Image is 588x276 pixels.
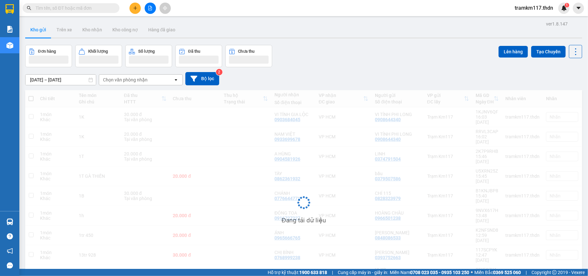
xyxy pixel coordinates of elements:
[552,270,557,275] span: copyright
[576,5,582,11] span: caret-down
[188,49,200,54] div: Đã thu
[36,5,112,12] input: Tìm tên, số ĐT hoặc mã đơn
[6,42,13,49] img: warehouse-icon
[185,72,219,85] button: Bộ lọc
[471,271,473,274] span: ⚪️
[526,269,527,276] span: |
[531,46,566,58] button: Tạo Chuyến
[332,269,333,276] span: |
[390,269,469,276] span: Miền Nam
[138,49,155,54] div: Số lượng
[282,216,326,225] div: Đang tải dữ liệu
[103,77,148,83] div: Chọn văn phòng nhận
[510,4,558,12] span: tramkm117.thdn
[499,46,528,58] button: Lên hàng
[6,26,13,33] img: solution-icon
[25,45,72,67] button: Đơn hàng
[493,270,521,275] strong: 0369 525 060
[88,49,108,54] div: Khối lượng
[573,3,584,14] button: caret-down
[474,269,521,276] span: Miền Bắc
[175,45,222,67] button: Đã thu
[143,22,181,37] button: Hàng đã giao
[7,248,13,254] span: notification
[148,6,152,10] span: file-add
[225,45,272,67] button: Chưa thu
[38,49,56,54] div: Đơn hàng
[26,75,96,85] input: Select a date range.
[6,218,13,225] img: warehouse-icon
[299,270,327,275] strong: 1900 633 818
[75,45,122,67] button: Khối lượng
[216,69,222,75] sup: 2
[160,3,171,14] button: aim
[338,269,388,276] span: Cung cấp máy in - giấy in:
[145,3,156,14] button: file-add
[410,270,469,275] strong: 0708 023 035 - 0935 103 250
[7,233,13,239] span: question-circle
[163,6,167,10] span: aim
[125,45,172,67] button: Số lượng
[546,20,568,27] div: ver 1.8.147
[25,22,51,37] button: Kho gửi
[51,22,77,37] button: Trên xe
[27,6,31,10] span: search
[7,262,13,269] span: message
[133,6,138,10] span: plus
[5,4,14,14] img: logo-vxr
[173,77,179,82] svg: open
[107,22,143,37] button: Kho công nợ
[561,5,567,11] img: icon-new-feature
[268,269,327,276] span: Hỗ trợ kỹ thuật:
[566,3,568,7] span: 1
[129,3,141,14] button: plus
[77,22,107,37] button: Kho nhận
[238,49,255,54] div: Chưa thu
[565,3,569,7] sup: 1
